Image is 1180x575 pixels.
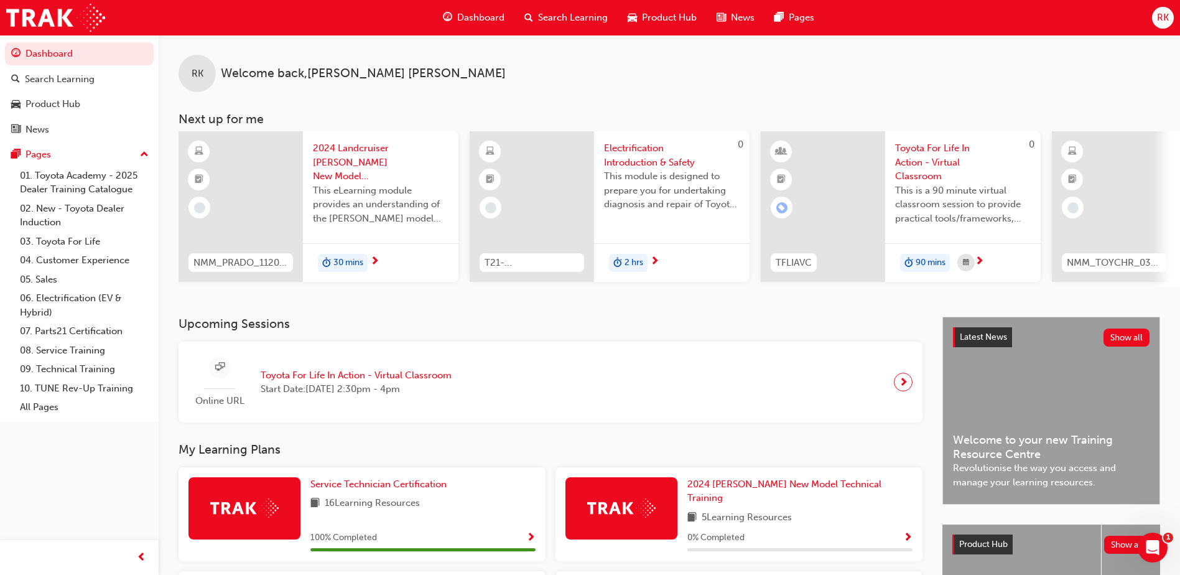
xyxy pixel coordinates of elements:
[687,479,881,504] span: 2024 [PERSON_NAME] New Model Technical Training
[15,270,154,289] a: 05. Sales
[903,530,913,546] button: Show Progress
[325,496,420,512] span: 16 Learning Resources
[261,382,452,396] span: Start Date: [DATE] 2:30pm - 4pm
[953,433,1150,461] span: Welcome to your new Training Resource Centre
[486,144,495,160] span: learningResourceType_ELEARNING-icon
[1068,172,1077,188] span: booktick-icon
[179,442,922,457] h3: My Learning Plans
[707,5,764,30] a: news-iconNews
[942,317,1160,505] a: Latest NewsShow allWelcome to your new Training Resource CentreRevolutionise the way you access a...
[215,360,225,375] span: sessionType_ONLINE_URL-icon
[764,5,824,30] a: pages-iconPages
[179,317,922,331] h3: Upcoming Sessions
[159,112,1180,126] h3: Next up for me
[777,144,786,160] span: learningResourceType_INSTRUCTOR_LED-icon
[731,11,755,25] span: News
[15,166,154,199] a: 01. Toyota Academy - 2025 Dealer Training Catalogue
[11,149,21,161] span: pages-icon
[1138,533,1168,563] iframe: Intercom live chat
[1029,139,1034,150] span: 0
[789,11,814,25] span: Pages
[5,143,154,166] button: Pages
[1152,7,1174,29] button: RK
[221,67,506,81] span: Welcome back , [PERSON_NAME] [PERSON_NAME]
[774,10,784,26] span: pages-icon
[193,256,288,270] span: NMM_PRADO_112024_MODULE_1
[899,373,908,391] span: next-icon
[1103,329,1150,347] button: Show all
[587,498,656,518] img: Trak
[5,68,154,91] a: Search Learning
[604,141,740,169] span: Electrification Introduction & Safety
[15,322,154,341] a: 07. Parts21 Certification
[953,461,1150,489] span: Revolutionise the way you access and manage your learning resources.
[5,40,154,143] button: DashboardSearch LearningProduct HubNews
[261,368,452,383] span: Toyota For Life In Action - Virtual Classroom
[1104,536,1151,554] button: Show all
[1068,144,1077,160] span: learningResourceType_ELEARNING-icon
[15,232,154,251] a: 03. Toyota For Life
[1067,256,1161,270] span: NMM_TOYCHR_032024_MODULE_1
[310,496,320,512] span: book-icon
[526,533,536,544] span: Show Progress
[904,255,913,271] span: duration-icon
[433,5,514,30] a: guage-iconDashboard
[650,256,659,268] span: next-icon
[195,144,203,160] span: learningResourceType_ELEARNING-icon
[26,147,51,162] div: Pages
[188,352,913,413] a: Online URLToyota For Life In Action - Virtual ClassroomStart Date:[DATE] 2:30pm - 4pm
[524,10,533,26] span: search-icon
[370,256,379,268] span: next-icon
[687,477,913,505] a: 2024 [PERSON_NAME] New Model Technical Training
[15,379,154,398] a: 10. TUNE Rev-Up Training
[26,123,49,137] div: News
[952,535,1150,554] a: Product HubShow all
[11,99,21,110] span: car-icon
[310,531,377,545] span: 100 % Completed
[470,131,750,282] a: 0T21-FOD_HVIS_PREREQElectrification Introduction & SafetyThis module is designed to prepare you f...
[5,93,154,116] a: Product Hub
[1067,202,1079,213] span: learningRecordVerb_NONE-icon
[443,10,452,26] span: guage-icon
[903,533,913,544] span: Show Progress
[15,360,154,379] a: 09. Technical Training
[15,341,154,360] a: 08. Service Training
[618,5,707,30] a: car-iconProduct Hub
[526,530,536,546] button: Show Progress
[25,72,95,86] div: Search Learning
[761,131,1041,282] a: 0TFLIAVCToyota For Life In Action - Virtual ClassroomThis is a 90 minute virtual classroom sessio...
[738,139,743,150] span: 0
[776,202,787,213] span: learningRecordVerb_ENROLL-icon
[15,289,154,322] a: 06. Electrification (EV & Hybrid)
[322,255,331,271] span: duration-icon
[604,169,740,212] span: This module is designed to prepare you for undertaking diagnosis and repair of Toyota & Lexus Ele...
[192,67,203,81] span: RK
[6,4,105,32] a: Trak
[137,550,146,566] span: prev-icon
[26,97,80,111] div: Product Hub
[687,510,697,526] span: book-icon
[15,251,154,270] a: 04. Customer Experience
[702,510,792,526] span: 5 Learning Resources
[1157,11,1169,25] span: RK
[5,42,154,65] a: Dashboard
[916,256,945,270] span: 90 mins
[776,256,812,270] span: TFLIAVC
[11,74,20,85] span: search-icon
[11,49,21,60] span: guage-icon
[538,11,608,25] span: Search Learning
[210,498,279,518] img: Trak
[485,256,579,270] span: T21-FOD_HVIS_PREREQ
[777,172,786,188] span: booktick-icon
[194,202,205,213] span: learningRecordVerb_NONE-icon
[485,202,496,213] span: learningRecordVerb_NONE-icon
[140,147,149,163] span: up-icon
[486,172,495,188] span: booktick-icon
[963,255,969,271] span: calendar-icon
[959,539,1008,549] span: Product Hub
[895,141,1031,184] span: Toyota For Life In Action - Virtual Classroom
[625,256,643,270] span: 2 hrs
[628,10,637,26] span: car-icon
[687,531,745,545] span: 0 % Completed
